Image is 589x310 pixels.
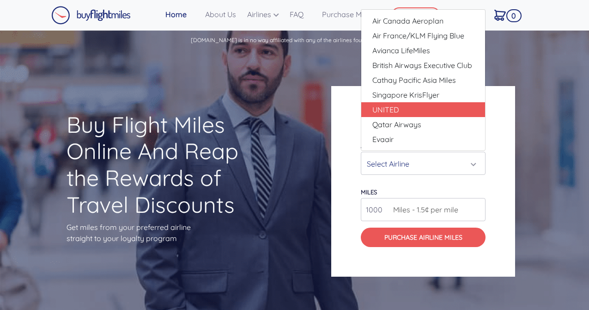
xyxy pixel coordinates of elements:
[361,152,486,175] button: Select Airline
[506,9,521,22] span: 0
[286,5,318,24] a: FAQ
[361,188,377,196] label: miles
[372,104,399,115] span: UNITED
[318,5,377,24] a: Purchase Miles
[372,15,443,26] span: Air Canada Aeroplan
[67,222,258,244] p: Get miles from your preferred airline straight to your loyalty program
[372,74,456,86] span: Cathay Pacific Asia Miles
[491,5,519,25] a: 0
[67,112,258,218] h1: Buy Flight Miles Online And Reap the Rewards of Travel Discounts
[494,10,506,21] img: Cart
[372,30,464,41] span: Air France/KLM Flying Blue
[361,228,486,248] button: Purchase Airline Miles
[372,45,430,56] span: Avianca LifeMiles
[51,4,131,27] a: Buy Flight Miles Logo
[391,7,440,23] button: CONTACT US
[201,5,243,24] a: About Us
[389,204,458,215] span: Miles - 1.5¢ per mile
[367,155,474,173] div: Select Airline
[243,5,286,24] a: Airlines
[372,119,421,130] span: Qatar Airways
[372,89,439,100] span: Singapore KrisFlyer
[372,60,472,71] span: British Airways Executive Club
[162,5,201,24] a: Home
[372,134,394,145] span: Evaair
[51,6,131,25] img: Buy Flight Miles Logo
